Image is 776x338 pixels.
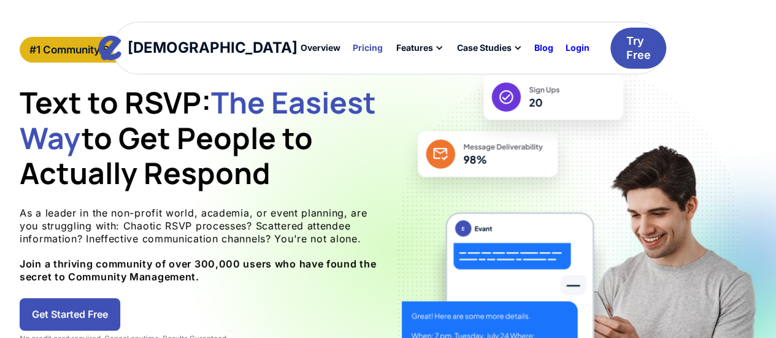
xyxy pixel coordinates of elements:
[389,37,450,58] div: Features
[20,258,376,283] strong: Join a thriving community of over 300,000 users who have found the secret to Community Management.
[294,37,347,58] a: Overview
[301,44,340,52] div: Overview
[626,34,650,63] div: Try Free
[610,28,666,69] a: Try Free
[528,37,559,58] a: Blog
[450,37,528,58] div: Case Studies
[457,44,512,52] div: Case Studies
[347,37,389,58] a: Pricing
[566,44,590,52] div: Login
[128,40,298,55] div: [DEMOGRAPHIC_DATA]
[353,44,383,52] div: Pricing
[534,44,553,52] div: Blog
[20,207,378,283] p: As a leader in the non-profit world, academia, or event planning, are you struggling with: Chaoti...
[20,82,376,158] span: The Easiest Way
[110,36,286,60] a: home
[396,44,433,52] div: Features
[559,37,596,58] a: Login
[20,85,378,191] h1: Text to RSVP: to Get People to Actually Respond
[20,298,120,331] a: Get Started Free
